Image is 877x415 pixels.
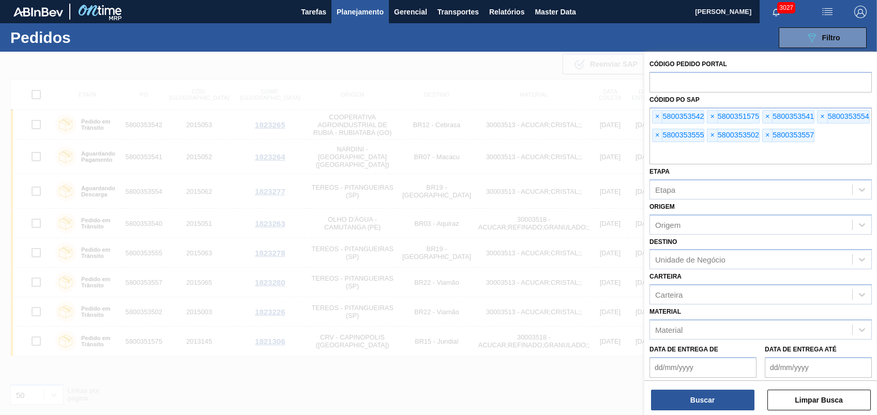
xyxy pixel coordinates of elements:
span: 3027 [777,2,795,13]
input: dd/mm/yyyy [649,357,757,378]
div: Unidade de Negócio [655,255,725,264]
span: Relatórios [489,6,524,18]
label: Código Pedido Portal [649,60,727,68]
div: Material [655,325,683,334]
h1: Pedidos [10,32,162,43]
button: Filtro [779,27,867,48]
div: Etapa [655,185,675,194]
span: Master Data [535,6,576,18]
label: Origem [649,203,675,210]
span: Transportes [437,6,479,18]
div: Origem [655,220,681,229]
div: 5800353542 [652,110,704,124]
label: Destino [649,238,677,245]
label: Códido PO SAP [649,96,700,103]
img: Logout [854,6,867,18]
div: 5800351575 [707,110,759,124]
span: × [653,129,662,142]
img: TNhmsLtSVTkK8tSr43FrP2fwEKptu5GPRR3wAAAABJRU5ErkJggg== [13,7,63,17]
span: Tarefas [301,6,326,18]
input: dd/mm/yyyy [765,357,872,378]
span: × [707,111,717,123]
label: Carteira [649,273,682,280]
div: 5800353502 [707,129,759,142]
span: × [763,129,773,142]
div: 5800353541 [762,110,814,124]
span: × [707,129,717,142]
label: Data de Entrega até [765,346,837,353]
div: 5800353555 [652,129,704,142]
button: Notificações [760,5,793,19]
span: Filtro [822,34,840,42]
span: × [763,111,773,123]
div: Carteira [655,290,683,299]
img: userActions [821,6,834,18]
label: Etapa [649,168,670,175]
span: Gerencial [394,6,427,18]
label: Material [649,308,681,315]
span: × [818,111,827,123]
div: 5800353554 [817,110,869,124]
span: Planejamento [337,6,384,18]
span: × [653,111,662,123]
div: 5800353557 [762,129,814,142]
label: Data de Entrega de [649,346,718,353]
